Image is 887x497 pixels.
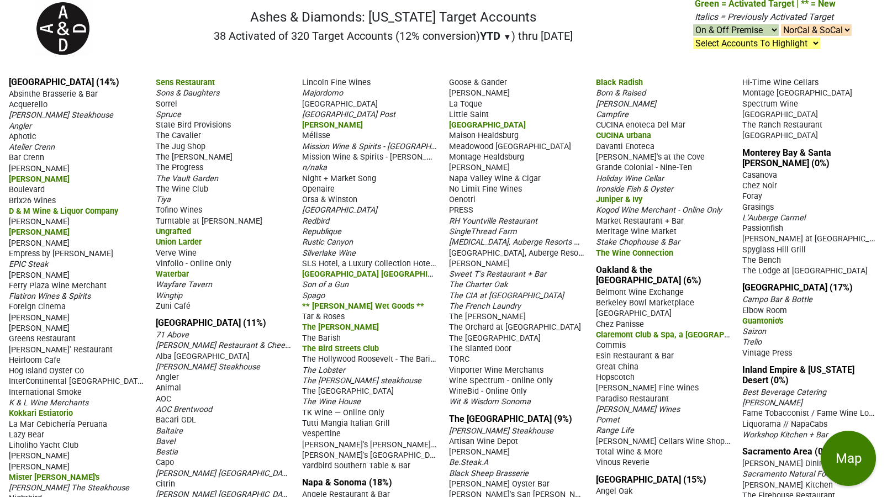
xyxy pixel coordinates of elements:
[596,474,706,485] a: [GEOGRAPHIC_DATA] (15%)
[449,344,511,353] span: The Slanted Door
[596,88,646,98] span: Born & Raised
[742,348,792,358] span: Vintage Press
[742,295,812,304] span: Campo Bar & Bottle
[596,237,680,247] span: Stake Chophouse & Bar
[302,151,526,162] span: Mission Wine & Spirits - [PERSON_NAME][GEOGRAPHIC_DATA]
[9,217,70,226] span: [PERSON_NAME]
[596,415,620,425] span: Pomet
[449,387,527,396] span: WineBid - Online Only
[302,248,356,258] span: Silverlake Wine
[302,477,392,488] a: Napa & Sonoma (18%)
[449,259,510,268] span: [PERSON_NAME]
[596,436,767,446] span: [PERSON_NAME] Cellars Wine Shop & Wine Bar
[449,376,553,385] span: Wine Spectrum - Online Only
[9,441,78,450] span: Liholiho Yacht Club
[302,99,378,109] span: [GEOGRAPHIC_DATA]
[742,266,868,276] span: The Lodge at [GEOGRAPHIC_DATA]
[449,322,581,332] span: The Orchard at [GEOGRAPHIC_DATA]
[596,99,656,109] span: [PERSON_NAME]
[596,184,673,194] span: Ironside Fish & Oyster
[449,88,510,98] span: [PERSON_NAME]
[742,147,831,168] a: Monterey Bay & Santa [PERSON_NAME] (0%)
[449,110,489,119] span: Little Saint
[156,237,202,247] span: Union Larder
[9,376,227,386] span: InterContinental [GEOGRAPHIC_DATA] - [GEOGRAPHIC_DATA]
[156,269,189,279] span: Waterbar
[480,29,500,43] span: YTD
[742,327,766,336] span: Saizon
[449,131,519,140] span: Maison Healdsburg
[449,205,473,215] span: PRESS
[596,341,626,350] span: Commis
[302,419,390,428] span: Tutti Mangia Italian Grill
[156,280,212,289] span: Wayfare Tavern
[742,110,818,119] span: [GEOGRAPHIC_DATA]
[449,355,469,364] span: TORC
[156,437,175,446] span: Bavel
[9,239,70,248] span: [PERSON_NAME]
[449,414,572,424] a: The [GEOGRAPHIC_DATA] (9%)
[449,366,543,375] span: Vinporter Wine Merchants
[302,141,462,151] span: Mission Wine & Spirits - [GEOGRAPHIC_DATA]
[449,479,550,489] span: [PERSON_NAME] Oyster Bar
[9,430,44,440] span: Lazy Bear
[156,426,183,436] span: Baltaire
[742,337,762,347] span: Trelio
[449,291,564,300] span: The CIA at [GEOGRAPHIC_DATA]
[742,364,854,385] a: Inland Empire & [US_STATE] Desert (0%)
[156,383,181,393] span: Animal
[156,216,262,226] span: Turntable at [PERSON_NAME]
[449,152,524,162] span: Montage Healdsburg
[596,329,762,340] span: Claremont Club & Spa, a [GEOGRAPHIC_DATA]
[596,362,638,372] span: Great China
[9,345,113,355] span: [PERSON_NAME]' Restaurant
[9,89,98,99] span: Absinthe Brasserie & Bar
[156,302,191,311] span: Zuni Café
[302,88,343,98] span: Majordomo
[156,195,171,204] span: Tiya
[9,207,118,216] span: D & M Wine & Liquor Company
[449,142,571,151] span: Meadowood [GEOGRAPHIC_DATA]
[9,142,55,152] span: Atelier Crenn
[156,259,231,268] span: Vinfolio - Online Only
[596,265,701,285] a: Oakland & the [GEOGRAPHIC_DATA] (6%)
[9,271,70,280] span: [PERSON_NAME]
[156,447,178,457] span: Bestia
[214,9,573,25] h1: Ashes & Diamonds: [US_STATE] Target Accounts
[449,397,531,406] span: Wit & Wisdom Sonoma
[302,268,458,279] span: [GEOGRAPHIC_DATA] [GEOGRAPHIC_DATA]
[449,99,482,109] span: La Toque
[156,205,202,215] span: Tofino Wines
[742,388,826,397] span: Best Beverage Catering
[9,483,129,493] span: [PERSON_NAME] The Steakhouse
[302,366,345,375] span: The Lobster
[742,131,818,140] span: [GEOGRAPHIC_DATA]
[596,195,642,204] span: Juniper & Ivy
[596,405,680,414] span: [PERSON_NAME] Wines
[9,451,70,461] span: [PERSON_NAME]
[742,282,853,293] a: [GEOGRAPHIC_DATA] (17%)
[302,408,384,417] span: TK Wine — Online Only
[302,312,345,321] span: Tar & Roses
[302,280,349,289] span: Son of a Gun
[302,334,341,343] span: The Barish
[302,450,506,460] span: [PERSON_NAME]'s [GEOGRAPHIC_DATA][PERSON_NAME]
[9,462,70,472] span: [PERSON_NAME]
[9,164,70,173] span: [PERSON_NAME]
[742,480,833,490] span: [PERSON_NAME] Kitchen
[302,291,325,300] span: Spago
[302,163,327,172] span: n/naka
[596,120,685,130] span: CUCINA enoteca Del Mar
[302,205,377,215] span: [GEOGRAPHIC_DATA]
[449,437,518,446] span: Artisan Wine Depot
[449,447,510,457] span: [PERSON_NAME]
[9,153,44,162] span: Bar Crenn
[742,408,886,418] span: Fame Tobacconist / Fame Wine Lounge
[302,397,361,406] span: The Wine House
[156,458,174,467] span: Capo
[9,292,91,301] span: Flatiron Wines & Spirits
[156,131,201,140] span: The Cavalier
[596,373,635,382] span: Hopscotch
[9,100,47,109] span: Acquerello
[9,409,73,418] span: Kokkari Estiatorio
